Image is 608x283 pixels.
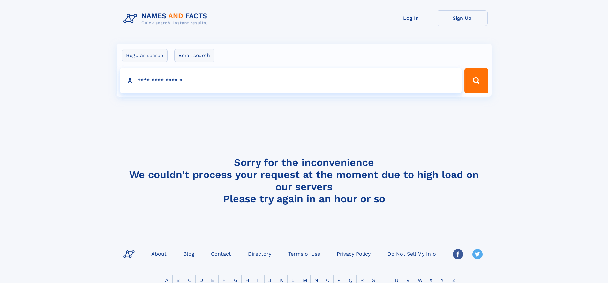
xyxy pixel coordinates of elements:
label: Regular search [122,49,168,62]
label: Email search [174,49,214,62]
a: Blog [181,249,197,258]
img: Twitter [472,249,483,259]
input: search input [120,68,462,93]
img: Logo Names and Facts [121,10,213,27]
a: Terms of Use [286,249,323,258]
a: Directory [245,249,274,258]
button: Search Button [464,68,488,93]
a: Sign Up [437,10,488,26]
a: Contact [208,249,234,258]
a: Privacy Policy [334,249,373,258]
h4: Sorry for the inconvenience We couldn't process your request at the moment due to high load on ou... [121,156,488,205]
img: Facebook [453,249,463,259]
a: About [149,249,169,258]
a: Log In [386,10,437,26]
a: Do Not Sell My Info [385,249,439,258]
